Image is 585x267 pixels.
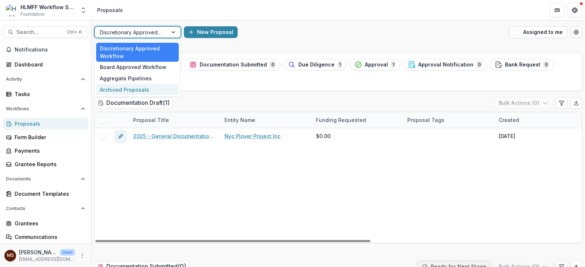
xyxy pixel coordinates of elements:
a: 2025 - General Documentation Requirement [133,132,216,140]
div: Tasks [15,90,82,98]
p: [EMAIL_ADDRESS][DOMAIN_NAME] [19,256,75,263]
button: Open Workflows [3,103,88,115]
div: Ctrl + K [65,28,83,36]
div: Entity Name [220,112,312,128]
span: Foundation [20,11,45,18]
button: Notifications [3,44,88,56]
span: Approval Notification [418,62,473,68]
div: Form Builder [15,133,82,141]
div: Maya Scott [7,253,14,258]
span: Activity [6,77,78,82]
a: Form Builder [3,131,88,143]
span: Workflows [6,106,78,111]
button: Documentation Submitted0 [185,59,280,70]
div: Funding Requested [312,112,403,128]
span: 1 [391,61,396,69]
div: Board Approved Workflow [96,62,179,73]
span: Search... [16,29,63,35]
a: Proposals [3,118,88,130]
div: Entity Name [220,116,260,124]
button: Export table data [570,97,582,109]
div: Payments [15,147,82,155]
button: Open Documents [3,173,88,185]
div: Proposal Tags [403,112,494,128]
h2: Documentation Draft ( 1 ) [94,98,173,108]
div: Proposals [15,120,82,127]
span: Bank Request [505,62,540,68]
div: Proposal Tags [403,116,449,124]
div: Dashboard [15,61,82,68]
button: edit [115,130,127,142]
button: New Proposal [184,26,238,38]
a: Dashboard [3,58,88,70]
span: Notifications [15,47,85,53]
div: Communications [15,233,82,241]
button: Open table manager [570,26,582,38]
p: User [60,249,75,256]
div: Created [494,116,524,124]
button: Due Diligence1 [283,59,347,70]
div: [DATE] [499,132,515,140]
nav: breadcrumb [94,5,126,15]
button: Edit table settings [556,97,567,109]
a: Payments [3,145,88,157]
div: HLMFF Workflow Sandbox [20,3,75,11]
a: Document Templates [3,188,88,200]
div: Grantee Reports [15,160,82,168]
span: Documents [6,176,78,182]
div: Funding Requested [312,116,370,124]
button: Search... [3,26,88,38]
button: Approval Notification0 [403,59,487,70]
button: Partners [550,3,565,18]
button: Open entity switcher [78,3,88,18]
span: 0 [543,61,549,69]
button: More [78,251,87,260]
div: Proposal Title [129,112,220,128]
div: Archived Proposals [96,84,179,95]
div: Aggregate Pipelines [96,73,179,84]
a: Grantee Reports [3,158,88,170]
button: Open Contacts [3,203,88,214]
div: Discretionary Approved Workflow [96,43,179,62]
button: Approval1 [350,59,400,70]
span: Documentation Submitted [200,62,267,68]
span: 0 [270,61,276,69]
img: HLMFF Workflow Sandbox [6,4,18,16]
a: Nyc Plover Project Inc [224,132,280,140]
span: Contacts [6,206,78,211]
button: Bank Request0 [490,59,554,70]
div: Grantees [15,220,82,227]
span: Due Diligence [298,62,335,68]
a: Tasks [3,88,88,100]
p: [PERSON_NAME] [19,248,57,256]
span: 0 [476,61,482,69]
button: Open Activity [3,73,88,85]
div: Proposal Title [129,116,173,124]
div: Document Templates [15,190,82,198]
span: $0.00 [316,132,331,140]
span: Approval [365,62,388,68]
div: Proposals [97,6,123,14]
a: Communications [3,231,88,243]
button: Bulk Actions (0) [494,97,553,109]
button: Get Help [567,3,582,18]
span: 1 [337,61,342,69]
a: Grantees [3,217,88,229]
button: Assigned to me [509,26,567,38]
